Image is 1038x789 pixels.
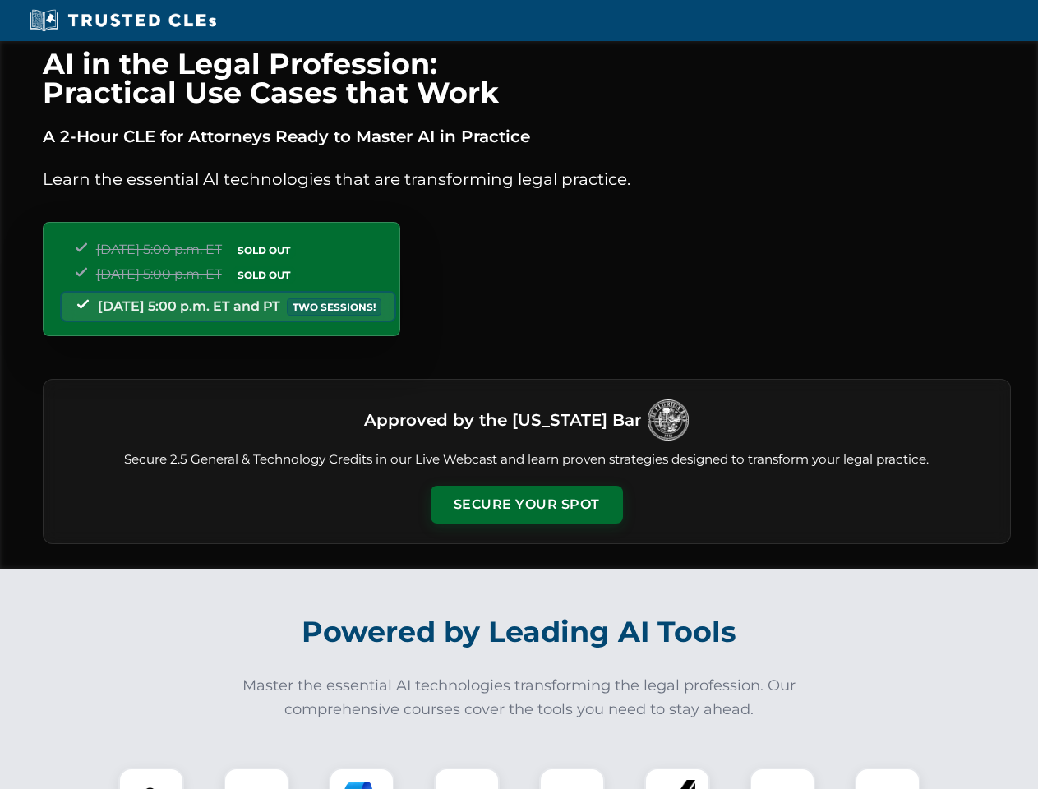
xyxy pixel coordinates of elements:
img: Trusted CLEs [25,8,221,33]
p: Master the essential AI technologies transforming the legal profession. Our comprehensive courses... [232,674,807,722]
h3: Approved by the [US_STATE] Bar [364,405,641,435]
span: [DATE] 5:00 p.m. ET [96,266,222,282]
span: [DATE] 5:00 p.m. ET [96,242,222,257]
h2: Powered by Leading AI Tools [64,603,975,661]
img: Logo [648,399,689,441]
p: Secure 2.5 General & Technology Credits in our Live Webcast and learn proven strategies designed ... [63,450,990,469]
p: A 2-Hour CLE for Attorneys Ready to Master AI in Practice [43,123,1011,150]
span: SOLD OUT [232,242,296,259]
p: Learn the essential AI technologies that are transforming legal practice. [43,166,1011,192]
button: Secure Your Spot [431,486,623,524]
span: SOLD OUT [232,266,296,284]
h1: AI in the Legal Profession: Practical Use Cases that Work [43,49,1011,107]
